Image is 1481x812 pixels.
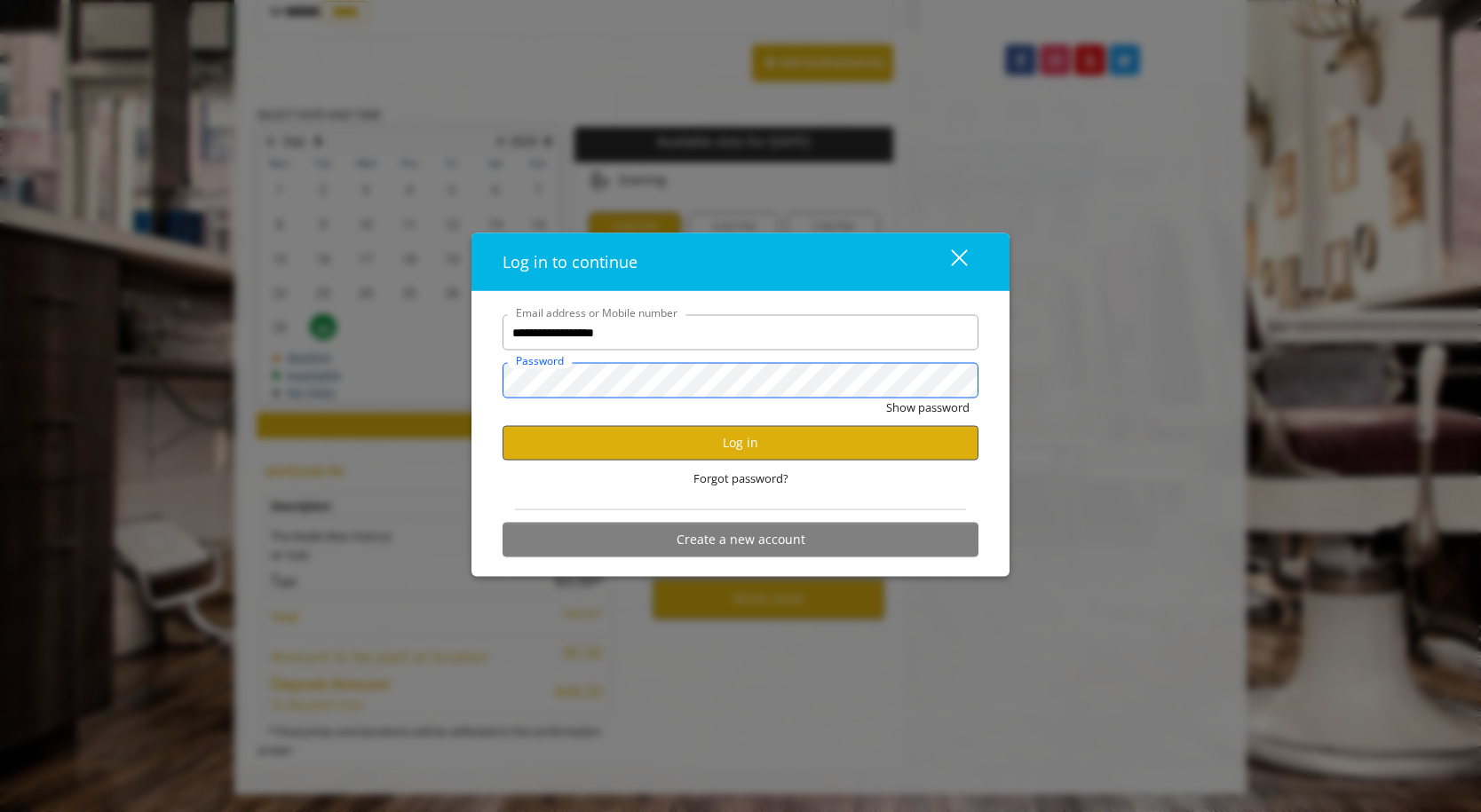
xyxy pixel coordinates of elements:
button: close dialog [918,243,978,280]
button: Create a new account [503,522,978,556]
label: Email address or Mobile number [507,304,686,321]
div: close dialog [931,248,966,275]
input: Email address or Mobile number [503,315,978,351]
span: Log in to continue [503,251,638,272]
input: Password [503,363,978,398]
button: Log in [503,425,978,460]
button: Show password [886,398,970,417]
label: Password [507,352,573,369]
span: Forgot password? [693,469,788,487]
